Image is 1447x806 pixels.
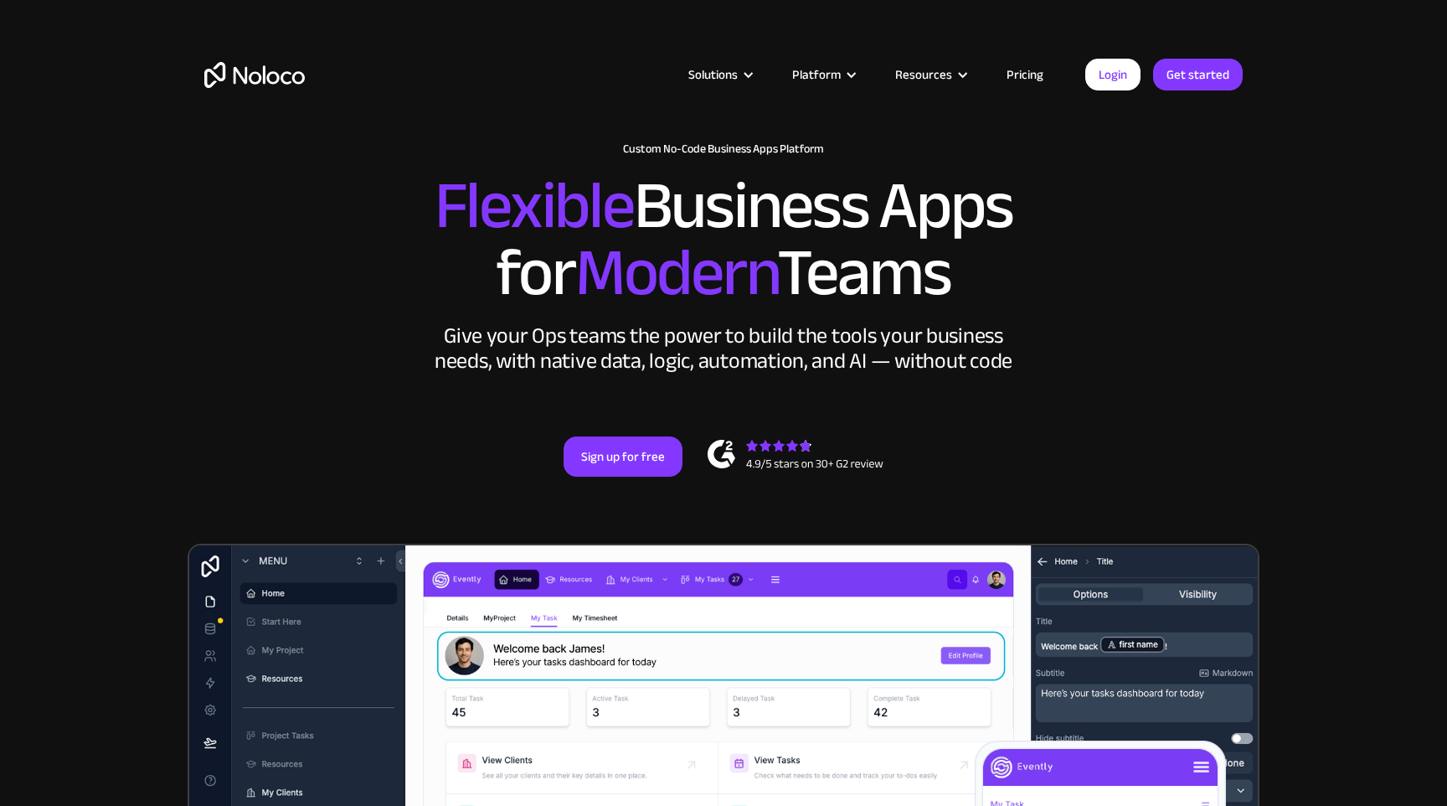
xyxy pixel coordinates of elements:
[204,173,1243,307] h2: Business Apps for Teams
[792,64,841,85] div: Platform
[688,64,738,85] div: Solutions
[986,64,1064,85] a: Pricing
[575,210,777,335] span: Modern
[564,437,682,477] a: Sign up for free
[667,64,771,85] div: Solutions
[771,64,874,85] div: Platform
[204,62,305,88] a: home
[895,64,952,85] div: Resources
[874,64,986,85] div: Resources
[1153,59,1243,90] a: Get started
[435,143,634,268] span: Flexible
[430,323,1017,374] div: Give your Ops teams the power to build the tools your business needs, with native data, logic, au...
[1085,59,1141,90] a: Login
